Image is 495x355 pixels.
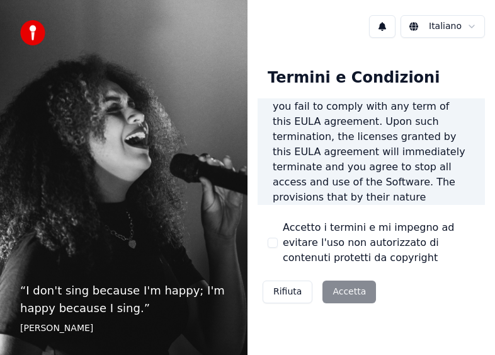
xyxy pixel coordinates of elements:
label: Accetto i termini e mi impegno ad evitare l'uso non autorizzato di contenuti protetti da copyright [283,220,475,265]
img: youka [20,20,45,45]
p: “ I don't sing because I'm happy; I'm happy because I sing. ” [20,282,227,317]
footer: [PERSON_NAME] [20,322,227,335]
div: Termini e Condizioni [258,58,450,98]
button: Rifiuta [263,281,312,303]
p: It will also terminate immediately if you fail to comply with any term of this EULA agreement. Up... [273,84,470,235]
